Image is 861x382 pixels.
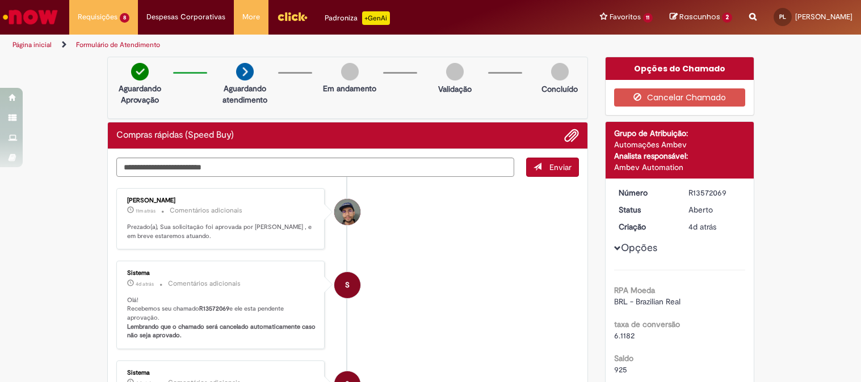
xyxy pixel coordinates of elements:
[277,8,308,25] img: click_logo_yellow_360x200.png
[795,12,852,22] span: [PERSON_NAME]
[606,57,754,80] div: Opções do Chamado
[688,187,741,198] div: R13572069
[9,35,565,56] ul: Trilhas de página
[127,296,316,341] p: Olá! Recebemos seu chamado e ele esta pendente aprovação.
[549,162,572,172] span: Enviar
[438,83,472,95] p: Validação
[614,364,627,375] span: 925
[120,13,129,23] span: 8
[643,13,653,23] span: 11
[345,271,350,299] span: S
[170,206,242,215] small: Comentários adicionais
[679,11,720,22] span: Rascunhos
[236,63,254,80] img: arrow-next.png
[78,11,117,23] span: Requisições
[670,12,732,23] a: Rascunhos
[136,281,154,287] span: 4d atrás
[614,296,681,307] span: BRL - Brazilian Real
[541,83,578,95] p: Concluído
[168,279,241,288] small: Comentários adicionais
[779,13,786,20] span: PL
[610,221,680,232] dt: Criação
[131,63,149,80] img: check-circle-green.png
[217,83,272,105] p: Aguardando atendimento
[127,370,316,376] div: Sistema
[614,162,745,173] div: Ambev Automation
[614,285,655,295] b: RPA Moeda
[112,83,167,105] p: Aguardando Aprovação
[136,281,154,287] time: 26/09/2025 17:36:36
[334,199,360,225] div: Joao Victor Soares De Assuncao Santos
[127,223,316,240] p: Prezado(a), Sua solicitação foi aprovada por [PERSON_NAME] , e em breve estaremos atuando.
[610,187,680,198] dt: Número
[564,128,579,143] button: Adicionar anexos
[722,12,732,23] span: 2
[199,304,229,313] b: R13572069
[614,353,633,363] b: Saldo
[688,222,716,232] time: 26/09/2025 17:36:23
[446,63,464,80] img: img-circle-grey.png
[688,221,741,232] div: 26/09/2025 17:36:23
[136,207,156,214] span: 11m atrás
[146,11,225,23] span: Despesas Corporativas
[526,158,579,177] button: Enviar
[341,63,359,80] img: img-circle-grey.png
[116,130,234,141] h2: Compras rápidas (Speed Buy) Histórico de tíquete
[127,197,316,204] div: [PERSON_NAME]
[551,63,569,80] img: img-circle-grey.png
[362,11,390,25] p: +GenAi
[127,322,317,340] b: Lembrando que o chamado será cancelado automaticamente caso não seja aprovado.
[136,207,156,214] time: 30/09/2025 12:51:42
[614,139,745,150] div: Automações Ambev
[688,222,716,232] span: 4d atrás
[325,11,390,25] div: Padroniza
[614,319,680,329] b: taxa de conversão
[614,88,745,107] button: Cancelar Chamado
[614,150,745,162] div: Analista responsável:
[334,272,360,298] div: System
[116,158,515,177] textarea: Digite sua mensagem aqui...
[12,40,52,49] a: Página inicial
[242,11,260,23] span: More
[610,11,641,23] span: Favoritos
[614,330,635,341] span: 6.1182
[1,6,60,28] img: ServiceNow
[76,40,160,49] a: Formulário de Atendimento
[323,83,376,94] p: Em andamento
[614,128,745,139] div: Grupo de Atribuição:
[127,270,316,277] div: Sistema
[610,204,680,215] dt: Status
[688,204,741,215] div: Aberto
